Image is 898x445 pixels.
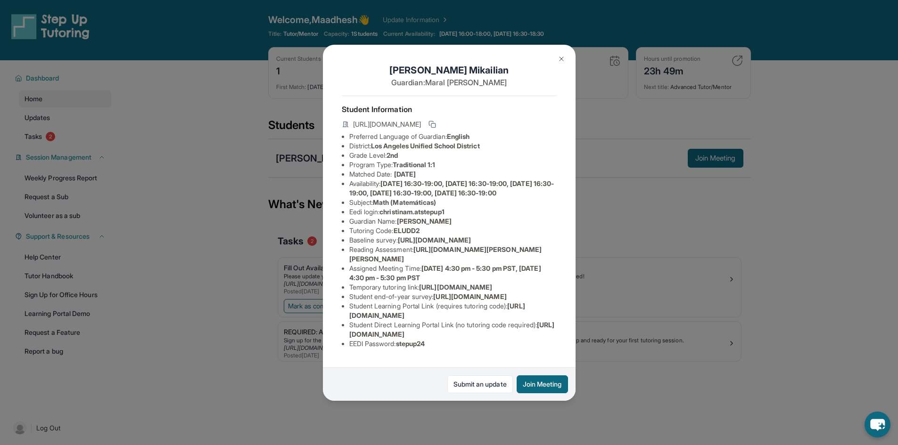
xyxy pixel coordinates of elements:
span: 2nd [387,151,398,159]
span: Math (Matemáticas) [373,198,436,206]
span: [URL][DOMAIN_NAME] [433,292,506,300]
p: Guardian: Maral [PERSON_NAME] [342,77,557,88]
span: [URL][DOMAIN_NAME] [398,236,471,244]
li: Tutoring Code : [349,226,557,235]
span: [URL][DOMAIN_NAME] [419,283,492,291]
span: Traditional 1:1 [393,161,435,169]
span: English [447,132,470,140]
span: stepup24 [396,340,425,348]
img: Close Icon [558,55,565,63]
li: Matched Date: [349,170,557,179]
span: [DATE] 4:30 pm - 5:30 pm PST, [DATE] 4:30 pm - 5:30 pm PST [349,264,541,282]
span: ELUDD2 [394,227,420,235]
span: [PERSON_NAME] [397,217,452,225]
li: EEDI Password : [349,339,557,348]
li: Assigned Meeting Time : [349,264,557,283]
li: Subject : [349,198,557,207]
span: christinam.atstepup1 [379,208,444,216]
li: Temporary tutoring link : [349,283,557,292]
li: Student Learning Portal Link (requires tutoring code) : [349,301,557,320]
button: Copy link [427,119,438,130]
li: Program Type: [349,160,557,170]
li: Preferred Language of Guardian: [349,132,557,141]
li: Grade Level: [349,151,557,160]
li: Eedi login : [349,207,557,217]
li: Reading Assessment : [349,245,557,264]
span: [URL][DOMAIN_NAME] [353,120,421,129]
li: Baseline survey : [349,235,557,245]
li: Student Direct Learning Portal Link (no tutoring code required) : [349,320,557,339]
span: [DATE] 16:30-19:00, [DATE] 16:30-19:00, [DATE] 16:30-19:00, [DATE] 16:30-19:00, [DATE] 16:30-19:00 [349,179,554,197]
li: Student end-of-year survey : [349,292,557,301]
a: Submit an update [447,375,513,393]
span: [DATE] [394,170,416,178]
h1: [PERSON_NAME] Mikailian [342,64,557,77]
li: District: [349,141,557,151]
li: Availability: [349,179,557,198]
li: Guardian Name : [349,217,557,226]
h4: Student Information [342,104,557,115]
span: [URL][DOMAIN_NAME][PERSON_NAME][PERSON_NAME] [349,245,542,263]
button: chat-button [865,412,890,437]
button: Join Meeting [517,375,568,393]
span: Los Angeles Unified School District [371,142,479,150]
